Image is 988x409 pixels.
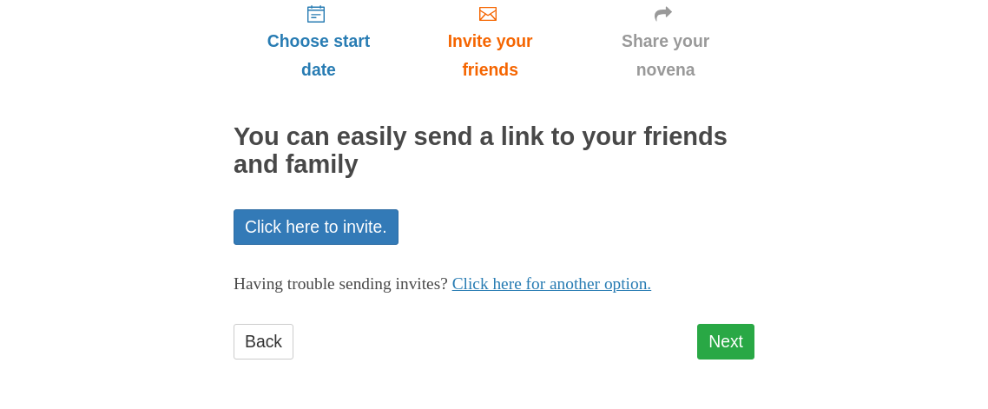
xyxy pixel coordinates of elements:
[234,123,754,179] h2: You can easily send a link to your friends and family
[234,209,398,245] a: Click here to invite.
[234,274,448,293] span: Having trouble sending invites?
[421,27,559,84] span: Invite your friends
[452,274,652,293] a: Click here for another option.
[594,27,737,84] span: Share your novena
[251,27,386,84] span: Choose start date
[234,324,293,360] a: Back
[697,324,754,360] a: Next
